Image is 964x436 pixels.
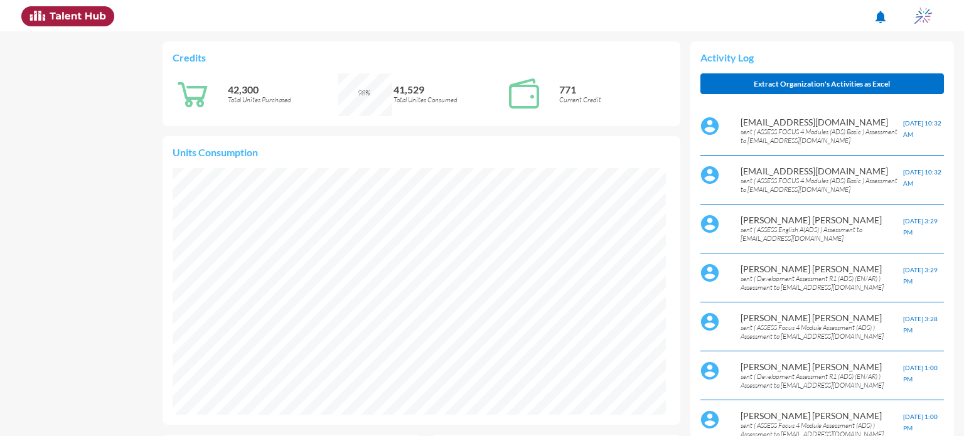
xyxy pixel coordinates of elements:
span: [DATE] 3:28 PM [903,315,938,334]
p: Credits [173,51,670,63]
button: Extract Organization's Activities as Excel [700,73,944,94]
span: [DATE] 3:29 PM [903,266,938,285]
p: sent ( Development Assessment R1 (ADS) (EN/AR) ) Assessment to [EMAIL_ADDRESS][DOMAIN_NAME] [741,274,903,292]
p: [PERSON_NAME] [PERSON_NAME] [741,312,903,323]
p: sent ( ASSESS FOCUS 4 Modules (ADS) Basic ) Assessment to [EMAIL_ADDRESS][DOMAIN_NAME] [741,176,903,194]
span: [DATE] 10:32 AM [903,119,941,138]
img: default%20profile%20image.svg [700,361,719,380]
img: default%20profile%20image.svg [700,312,719,331]
span: 98% [358,88,370,97]
p: 771 [559,83,670,95]
p: Activity Log [700,51,944,63]
p: [PERSON_NAME] [PERSON_NAME] [741,215,903,225]
p: sent ( ASSESS English A(ADS) ) Assessment to [EMAIL_ADDRESS][DOMAIN_NAME] [741,225,903,243]
p: [EMAIL_ADDRESS][DOMAIN_NAME] [741,166,903,176]
img: default%20profile%20image.svg [700,117,719,136]
span: [DATE] 3:29 PM [903,217,938,236]
img: default%20profile%20image.svg [700,215,719,233]
span: [DATE] 10:32 AM [903,168,941,187]
p: 41,529 [394,83,504,95]
p: 42,300 [228,83,338,95]
p: sent ( Development Assessment R1 (ADS) (EN/AR) ) Assessment to [EMAIL_ADDRESS][DOMAIN_NAME] [741,372,903,390]
p: [PERSON_NAME] [PERSON_NAME] [741,410,903,421]
p: Total Unites Purchased [228,95,338,104]
img: default%20profile%20image.svg [700,263,719,282]
span: [DATE] 1:00 PM [903,413,938,432]
p: Total Unites Consumed [394,95,504,104]
mat-icon: notifications [873,9,888,24]
p: sent ( ASSESS FOCUS 4 Modules (ADS) Basic ) Assessment to [EMAIL_ADDRESS][DOMAIN_NAME] [741,127,903,145]
p: Units Consumption [173,146,670,158]
p: [EMAIL_ADDRESS][DOMAIN_NAME] [741,117,903,127]
img: default%20profile%20image.svg [700,166,719,184]
p: sent ( ASSESS Focus 4 Module Assessment (ADS) ) Assessment to [EMAIL_ADDRESS][DOMAIN_NAME] [741,323,903,341]
span: [DATE] 1:00 PM [903,364,938,383]
p: Current Credit [559,95,670,104]
p: [PERSON_NAME] [PERSON_NAME] [741,263,903,274]
p: [PERSON_NAME] [PERSON_NAME] [741,361,903,372]
img: default%20profile%20image.svg [700,410,719,429]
